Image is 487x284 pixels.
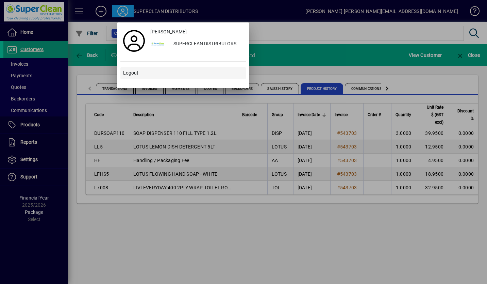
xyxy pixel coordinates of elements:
[148,26,246,38] a: [PERSON_NAME]
[120,67,246,79] button: Logout
[150,28,187,35] span: [PERSON_NAME]
[168,38,246,50] div: SUPERCLEAN DISTRIBUTORS
[148,38,246,50] button: SUPERCLEAN DISTRIBUTORS
[123,69,138,77] span: Logout
[120,35,148,47] a: Profile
